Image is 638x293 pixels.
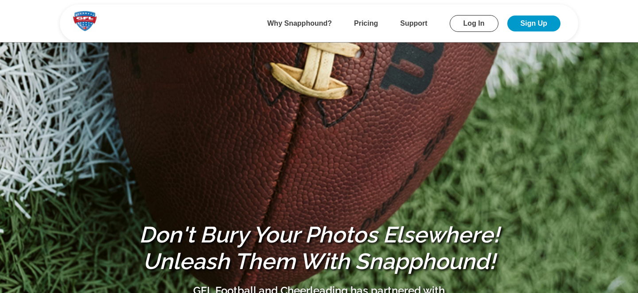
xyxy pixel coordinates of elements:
h1: Don't Bury Your Photos Elsewhere! Unleash Them With Snapphound! [133,222,505,275]
a: Sign Up [507,16,560,31]
a: Support [400,20,427,27]
img: Snapphound Logo [73,11,97,31]
a: Log In [450,15,498,32]
a: Pricing [354,20,378,27]
a: Why Snapphound? [267,20,332,27]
